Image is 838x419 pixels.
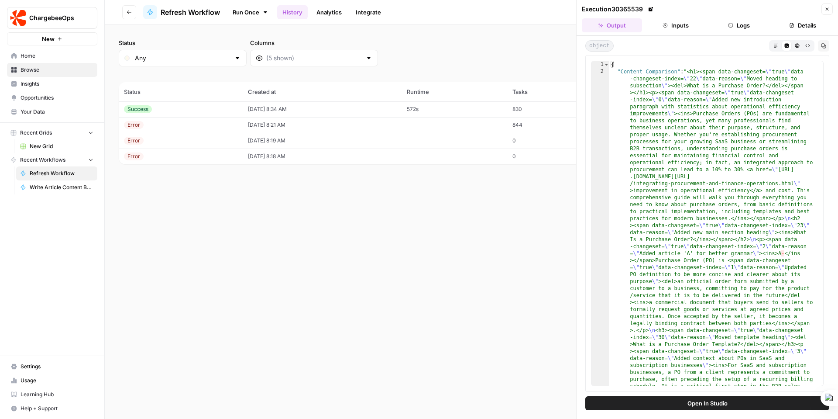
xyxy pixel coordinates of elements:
a: Settings [7,360,97,374]
span: Opportunities [21,94,93,102]
span: Home [21,52,93,60]
button: Inputs [646,18,706,32]
span: Your Data [21,108,93,116]
a: Home [7,49,97,63]
a: Insights [7,77,97,91]
button: Details [773,18,833,32]
input: Any [135,54,230,62]
th: Created at [243,82,402,101]
a: Run Once [227,5,274,20]
span: object [585,40,614,52]
div: Success [124,105,152,113]
input: (5 shown) [266,54,362,62]
span: New Grid [30,142,93,150]
span: Recent Workflows [20,156,65,164]
a: Integrate [350,5,386,19]
td: 844 [507,117,590,133]
span: Open In Studio [687,399,728,408]
button: Help + Support [7,402,97,416]
span: Recent Grids [20,129,52,137]
label: Status [119,38,247,47]
a: Browse [7,63,97,77]
span: Browse [21,66,93,74]
td: 0 [507,149,590,164]
td: 572s [402,101,507,117]
a: Your Data [7,105,97,119]
a: Learning Hub [7,388,97,402]
span: Refresh Workflow [30,170,93,177]
a: Analytics [311,5,347,19]
th: Runtime [402,82,507,101]
a: Usage [7,374,97,388]
button: Recent Grids [7,126,97,139]
div: Error [124,137,144,145]
img: ChargebeeOps Logo [10,10,26,26]
th: Status [119,82,243,101]
div: Error [124,152,144,160]
td: [DATE] 8:21 AM [243,117,402,133]
td: 0 [507,133,590,149]
a: History [277,5,308,19]
span: Toggle code folding, rows 1 through 8 [604,61,609,68]
td: [DATE] 8:34 AM [243,101,402,117]
button: Workspace: ChargebeeOps [7,7,97,29]
span: Refresh Workflow [161,7,220,17]
button: Open In Studio [585,396,829,410]
label: Columns [250,38,378,47]
span: (4 records) [119,66,824,82]
button: Output [582,18,642,32]
button: Logs [709,18,769,32]
a: Write Article Content Brief [16,180,97,194]
th: Tasks [507,82,590,101]
a: Opportunities [7,91,97,105]
span: Learning Hub [21,391,93,398]
span: Settings [21,363,93,371]
span: ChargebeeOps [29,14,82,22]
td: [DATE] 8:18 AM [243,149,402,164]
span: Help + Support [21,405,93,412]
span: Write Article Content Brief [30,184,93,191]
a: Refresh Workflow [143,5,220,19]
div: 1 [591,61,609,68]
button: New [7,32,97,45]
div: Execution 30365539 [582,5,655,14]
span: New [42,35,55,43]
span: Insights [21,80,93,88]
td: 830 [507,101,590,117]
a: Refresh Workflow [16,166,97,180]
td: [DATE] 8:19 AM [243,133,402,149]
span: Usage [21,377,93,384]
button: Recent Workflows [7,153,97,166]
a: New Grid [16,139,97,153]
div: Error [124,121,144,129]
